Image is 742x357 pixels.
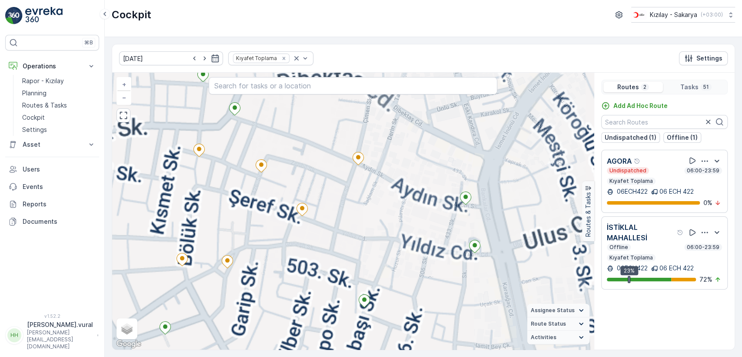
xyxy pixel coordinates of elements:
span: Assignee Status [531,307,575,314]
p: Reports [23,200,96,209]
p: Kıyafet Toplama [609,178,654,185]
a: Rapor - Kızılay [19,75,99,87]
p: Undispatched (1) [605,133,656,142]
a: Users [5,161,99,178]
button: Settings [679,51,728,65]
span: Activities [531,334,556,341]
p: 72 % [699,275,712,284]
a: Add Ad Hoc Route [601,101,668,110]
p: Operations [23,62,82,71]
img: k%C4%B1z%C4%B1lay_DTAvauz.png [631,10,646,20]
a: Cockpit [19,111,99,124]
p: [PERSON_NAME][EMAIL_ADDRESS][DOMAIN_NAME] [27,329,93,350]
a: Routes & Tasks [19,99,99,111]
p: 0 % [703,199,712,207]
p: 06:00-23:59 [686,244,720,251]
p: Settings [696,54,722,63]
span: v 1.52.2 [5,313,99,319]
p: Undispatched [609,167,647,174]
span: − [122,94,126,101]
img: logo_light-DOdMpM7g.png [25,7,63,24]
p: Routes & Tasks [22,101,67,110]
summary: Route Status [527,317,589,331]
img: logo [5,7,23,24]
div: HH [7,328,21,342]
div: Help Tooltip Icon [677,229,684,236]
a: Open this area in Google Maps (opens a new window) [114,338,143,350]
button: Undispatched (1) [601,132,660,143]
p: Users [23,165,96,174]
p: 06 ECH 422 [659,187,694,196]
a: Zoom Out [117,91,130,104]
p: 51 [702,84,710,91]
p: Asset [23,140,82,149]
p: İSTİKLAL MAHALLESİ [607,222,675,243]
p: 06ECH422 [615,264,648,273]
p: Documents [23,217,96,226]
p: Add Ad Hoc Route [613,101,668,110]
p: Offline (1) [667,133,698,142]
p: Routes [617,83,639,91]
button: Kızılay - Sakarya(+03:00) [631,7,735,23]
a: Settings [19,124,99,136]
p: [PERSON_NAME].vural [27,320,93,329]
p: Kızılay - Sakarya [650,10,697,19]
summary: Assignee Status [527,304,589,317]
p: Offline [609,244,629,251]
a: Documents [5,213,99,230]
p: 2 [642,84,647,91]
p: Kıyafet Toplama [609,254,654,261]
p: ⌘B [84,39,93,46]
a: Zoom In [117,78,130,91]
p: Cockpit [22,113,45,122]
input: Search Routes [601,115,728,129]
div: Kıyafet Toplama [233,54,278,62]
summary: Activities [527,331,589,344]
div: Remove Kıyafet Toplama [279,55,289,62]
div: 23% [620,266,638,276]
button: HH[PERSON_NAME].vural[PERSON_NAME][EMAIL_ADDRESS][DOMAIN_NAME] [5,320,99,350]
p: Cockpit [112,8,151,22]
p: ( +03:00 ) [701,11,723,18]
p: 06:00-23:59 [686,167,720,174]
span: + [122,81,126,88]
input: Search for tasks or a location [209,77,498,94]
p: Routes & Tasks [584,192,592,237]
p: AGORA [607,156,632,166]
p: 06 ECH 422 [659,264,694,273]
a: Planning [19,87,99,99]
button: Offline (1) [663,132,701,143]
p: Events [23,182,96,191]
a: Layers [117,319,136,338]
a: Events [5,178,99,195]
button: Operations [5,57,99,75]
p: Tasks [680,83,699,91]
p: Rapor - Kızılay [22,77,64,85]
p: Settings [22,125,47,134]
button: Asset [5,136,99,153]
input: dd/mm/yyyy [119,51,223,65]
a: Reports [5,195,99,213]
p: Planning [22,89,47,98]
span: Route Status [531,320,566,327]
p: 06ECH422 [615,187,648,196]
img: Google [114,338,143,350]
div: Help Tooltip Icon [634,158,641,165]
